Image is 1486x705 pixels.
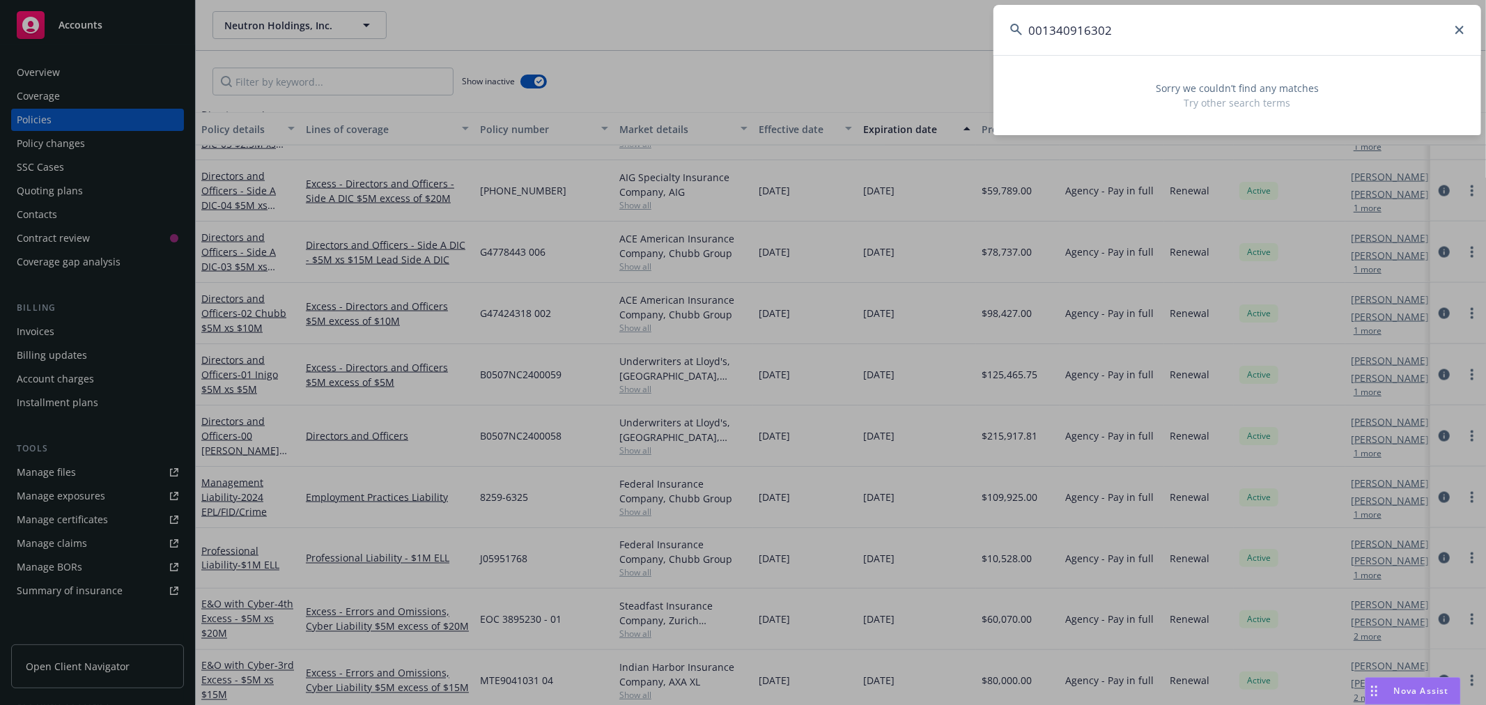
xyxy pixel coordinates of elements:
[993,5,1481,55] input: Search...
[1010,81,1464,95] span: Sorry we couldn’t find any matches
[1394,685,1449,697] span: Nova Assist
[1010,95,1464,110] span: Try other search terms
[1365,677,1461,705] button: Nova Assist
[1365,678,1383,704] div: Drag to move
